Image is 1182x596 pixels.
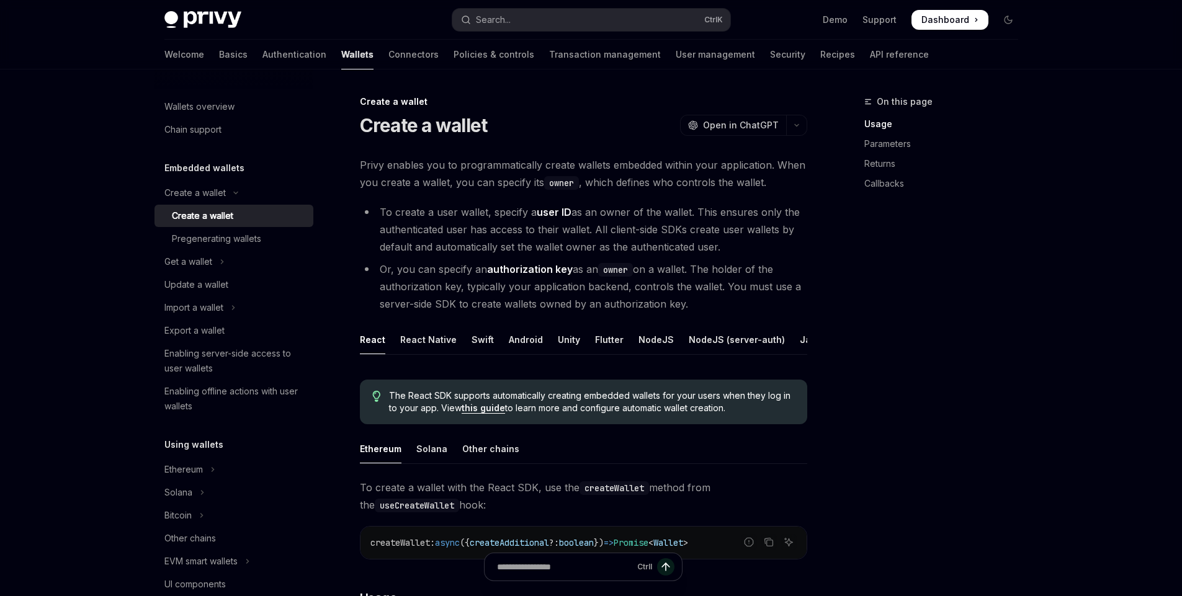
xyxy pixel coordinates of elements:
span: Wallet [653,537,683,548]
div: Get a wallet [164,254,212,269]
code: createWallet [580,481,649,495]
span: Privy enables you to programmatically create wallets embedded within your application. When you c... [360,156,807,191]
a: Wallets overview [154,96,313,118]
span: }) [594,537,604,548]
a: Update a wallet [154,274,313,296]
div: Enabling offline actions with user wallets [164,384,306,414]
button: Toggle Bitcoin section [154,504,313,527]
a: Returns [864,154,1028,174]
a: API reference [870,40,929,69]
h5: Using wallets [164,437,223,452]
div: Android [509,325,543,354]
input: Ask a question... [497,553,632,580]
a: Export a wallet [154,319,313,342]
div: Unity [558,325,580,354]
div: React Native [400,325,457,354]
span: On this page [877,94,933,109]
button: Toggle EVM smart wallets section [154,550,313,572]
span: > [683,537,688,548]
div: Search... [476,12,511,27]
div: Other chains [164,531,216,546]
span: Promise [614,537,648,548]
button: Open search [452,9,730,31]
a: Chain support [154,118,313,141]
button: Copy the contents from the code block [761,534,777,550]
span: createAdditional [470,537,549,548]
a: Pregenerating wallets [154,228,313,250]
li: Or, you can specify an as an on a wallet. The holder of the authorization key, typically your app... [360,260,807,313]
a: Security [770,40,805,69]
span: boolean [559,537,594,548]
button: Toggle Get a wallet section [154,251,313,273]
code: useCreateWallet [375,499,459,512]
div: Ethereum [360,434,401,463]
div: NodeJS [638,325,674,354]
button: Send message [657,558,674,576]
div: Pregenerating wallets [172,231,261,246]
strong: authorization key [487,263,573,275]
a: Welcome [164,40,204,69]
span: Dashboard [921,14,969,26]
h1: Create a wallet [360,114,488,136]
code: owner [598,263,633,277]
a: Create a wallet [154,205,313,227]
span: : [430,537,435,548]
a: Other chains [154,527,313,549]
span: Open in ChatGPT [703,119,779,131]
a: User management [676,40,755,69]
a: Enabling server-side access to user wallets [154,342,313,380]
div: EVM smart wallets [164,554,238,569]
div: Enabling server-side access to user wallets [164,346,306,376]
a: Transaction management [549,40,661,69]
a: Authentication [262,40,326,69]
a: Usage [864,114,1028,134]
span: createWallet [370,537,430,548]
div: Create a wallet [172,208,233,223]
div: React [360,325,385,354]
div: Import a wallet [164,300,223,315]
div: Solana [416,434,447,463]
a: Wallets [341,40,374,69]
a: UI components [154,573,313,595]
div: Create a wallet [164,185,226,200]
div: Swift [472,325,494,354]
div: UI components [164,577,226,592]
div: Create a wallet [360,96,807,108]
a: Recipes [820,40,855,69]
a: this guide [462,403,505,414]
div: Other chains [462,434,519,463]
a: Support [862,14,897,26]
button: Ask AI [781,534,797,550]
button: Toggle dark mode [998,10,1018,30]
a: Demo [823,14,848,26]
a: Callbacks [864,174,1028,193]
span: async [435,537,460,548]
div: Ethereum [164,462,203,477]
div: Chain support [164,122,222,137]
a: Basics [219,40,248,69]
div: Bitcoin [164,508,192,523]
div: Flutter [595,325,624,354]
strong: user ID [537,206,571,218]
span: To create a wallet with the React SDK, use the method from the hook: [360,479,807,514]
svg: Tip [372,391,381,402]
a: Parameters [864,134,1028,154]
span: Ctrl K [704,15,723,25]
span: ({ [460,537,470,548]
h5: Embedded wallets [164,161,244,176]
code: owner [544,176,579,190]
button: Report incorrect code [741,534,757,550]
div: NodeJS (server-auth) [689,325,785,354]
button: Toggle Ethereum section [154,458,313,481]
div: Wallets overview [164,99,235,114]
span: < [648,537,653,548]
a: Policies & controls [454,40,534,69]
div: Solana [164,485,192,500]
div: Update a wallet [164,277,228,292]
button: Open in ChatGPT [680,115,786,136]
button: Toggle Import a wallet section [154,296,313,319]
span: ?: [549,537,559,548]
div: Java [800,325,822,354]
li: To create a user wallet, specify a as an owner of the wallet. This ensures only the authenticated... [360,203,807,256]
div: Export a wallet [164,323,225,338]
